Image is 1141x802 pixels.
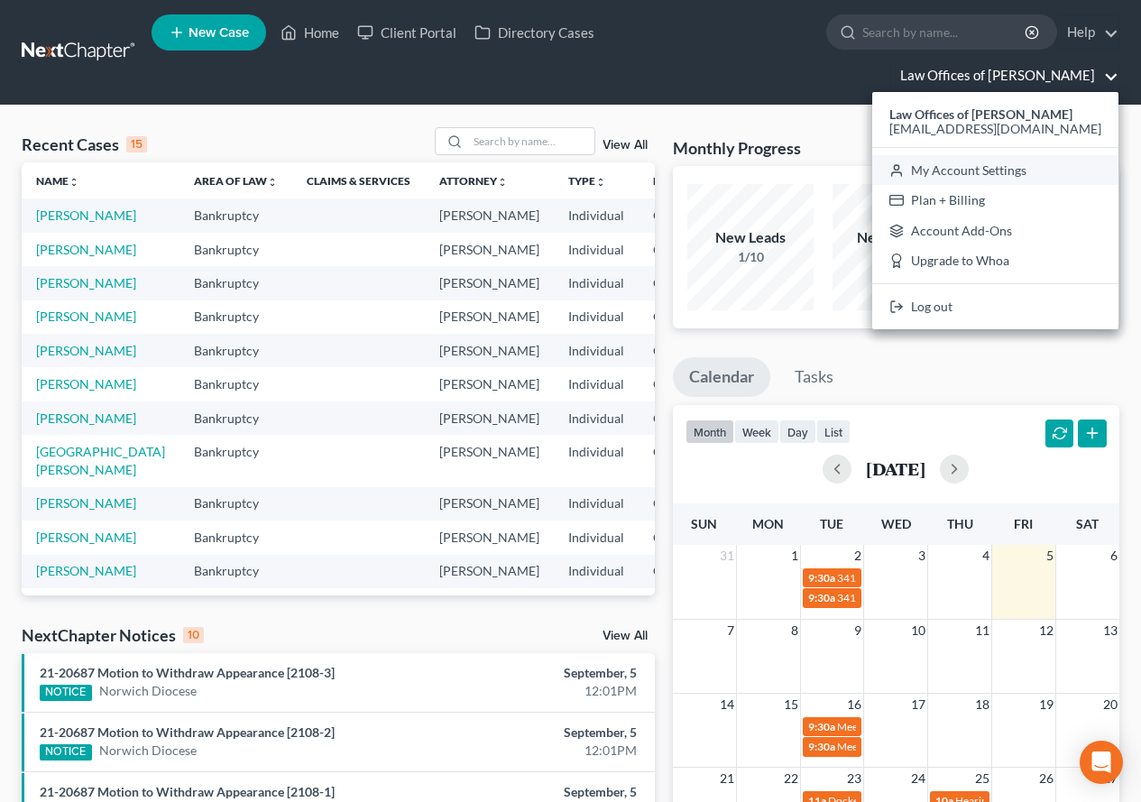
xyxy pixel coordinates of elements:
[179,367,292,401] td: Bankruptcy
[653,174,713,188] a: Districtunfold_more
[639,233,727,266] td: CTB
[568,174,606,188] a: Typeunfold_more
[497,177,508,188] i: unfold_more
[425,521,554,554] td: [PERSON_NAME]
[808,591,835,604] span: 9:30a
[36,410,136,426] a: [PERSON_NAME]
[99,742,197,760] a: Norwich Diocese
[22,134,147,155] div: Recent Cases
[449,724,636,742] div: September, 5
[40,665,335,680] a: 21-20687 Motion to Withdraw Appearance [2108-3]
[808,740,835,753] span: 9:30a
[36,343,136,358] a: [PERSON_NAME]
[889,121,1101,136] span: [EMAIL_ADDRESS][DOMAIN_NAME]
[554,334,639,367] td: Individual
[40,744,92,761] div: NOTICE
[179,588,292,622] td: Bankruptcy
[554,435,639,486] td: Individual
[425,367,554,401] td: [PERSON_NAME]
[36,174,79,188] a: Nameunfold_more
[845,694,863,715] span: 16
[449,742,636,760] div: 12:01PM
[1101,694,1119,715] span: 20
[639,521,727,554] td: CTB
[789,620,800,641] span: 8
[837,591,1011,604] span: 341(a) meeting for [PERSON_NAME]
[833,227,959,248] div: New Clients
[837,740,1037,753] span: Meeting of Creditors for [PERSON_NAME]
[36,530,136,545] a: [PERSON_NAME]
[449,664,636,682] div: September, 5
[1037,694,1055,715] span: 19
[718,694,736,715] span: 14
[554,521,639,554] td: Individual
[36,376,136,392] a: [PERSON_NAME]
[980,545,991,567] span: 4
[820,516,843,531] span: Tue
[554,233,639,266] td: Individual
[639,266,727,300] td: CTB
[734,419,779,444] button: week
[673,357,770,397] a: Calendar
[425,588,554,622] td: [PERSON_NAME]
[782,768,800,789] span: 22
[862,15,1027,49] input: Search by name...
[837,720,1037,733] span: Meeting of Creditors for [PERSON_NAME]
[425,435,554,486] td: [PERSON_NAME]
[973,768,991,789] span: 25
[1037,620,1055,641] span: 12
[718,545,736,567] span: 31
[271,16,348,49] a: Home
[845,768,863,789] span: 23
[891,60,1118,92] a: Law Offices of [PERSON_NAME]
[639,555,727,588] td: CTB
[554,487,639,521] td: Individual
[425,334,554,367] td: [PERSON_NAME]
[179,334,292,367] td: Bankruptcy
[725,620,736,641] span: 7
[99,682,197,700] a: Norwich Diocese
[808,720,835,733] span: 9:30a
[872,92,1118,329] div: Law Offices of [PERSON_NAME]
[872,185,1118,216] a: Plan + Billing
[179,521,292,554] td: Bankruptcy
[872,291,1118,322] a: Log out
[425,401,554,435] td: [PERSON_NAME]
[687,248,814,266] div: 1/10
[425,266,554,300] td: [PERSON_NAME]
[778,357,850,397] a: Tasks
[554,555,639,588] td: Individual
[909,694,927,715] span: 17
[639,334,727,367] td: CTB
[872,155,1118,186] a: My Account Settings
[973,620,991,641] span: 11
[179,266,292,300] td: Bankruptcy
[872,246,1118,277] a: Upgrade to Whoa
[189,26,249,40] span: New Case
[686,419,734,444] button: month
[22,624,204,646] div: NextChapter Notices
[1080,741,1123,784] div: Open Intercom Messenger
[126,136,147,152] div: 15
[425,233,554,266] td: [PERSON_NAME]
[889,106,1072,122] strong: Law Offices of [PERSON_NAME]
[673,137,801,159] h3: Monthly Progress
[425,300,554,334] td: [PERSON_NAME]
[36,242,136,257] a: [PERSON_NAME]
[40,784,335,799] a: 21-20687 Motion to Withdraw Appearance [2108-1]
[439,174,508,188] a: Attorneyunfold_more
[425,487,554,521] td: [PERSON_NAME]
[554,266,639,300] td: Individual
[554,367,639,401] td: Individual
[639,300,727,334] td: CTB
[1076,516,1099,531] span: Sat
[1037,768,1055,789] span: 26
[789,545,800,567] span: 1
[808,571,835,585] span: 9:30a
[40,685,92,701] div: NOTICE
[816,419,851,444] button: list
[449,682,636,700] div: 12:01PM
[852,620,863,641] span: 9
[639,487,727,521] td: CTB
[881,516,911,531] span: Wed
